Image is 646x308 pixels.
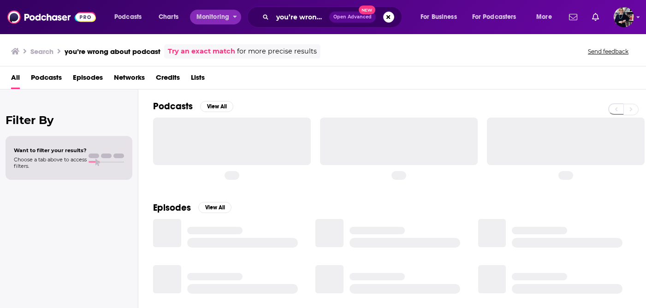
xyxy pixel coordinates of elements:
[536,11,552,24] span: More
[614,7,634,27] span: Logged in as ndewey
[414,10,468,24] button: open menu
[114,70,145,89] a: Networks
[256,6,411,28] div: Search podcasts, credits, & more...
[153,202,191,213] h2: Episodes
[11,70,20,89] a: All
[31,70,62,89] a: Podcasts
[14,156,87,169] span: Choose a tab above to access filters.
[585,47,631,55] button: Send feedback
[466,10,530,24] button: open menu
[114,11,142,24] span: Podcasts
[153,202,231,213] a: EpisodesView All
[565,9,581,25] a: Show notifications dropdown
[198,202,231,213] button: View All
[273,10,329,24] input: Search podcasts, credits, & more...
[108,10,154,24] button: open menu
[329,12,376,23] button: Open AdvancedNew
[196,11,229,24] span: Monitoring
[530,10,563,24] button: open menu
[30,47,53,56] h3: Search
[333,15,372,19] span: Open Advanced
[153,10,184,24] a: Charts
[200,101,233,112] button: View All
[614,7,634,27] button: Show profile menu
[614,7,634,27] img: User Profile
[359,6,375,14] span: New
[6,113,132,127] h2: Filter By
[588,9,603,25] a: Show notifications dropdown
[65,47,160,56] h3: you’re wrong about podcast
[14,147,87,154] span: Want to filter your results?
[190,10,241,24] button: open menu
[421,11,457,24] span: For Business
[73,70,103,89] a: Episodes
[153,101,193,112] h2: Podcasts
[153,101,233,112] a: PodcastsView All
[191,70,205,89] a: Lists
[7,8,96,26] img: Podchaser - Follow, Share and Rate Podcasts
[168,46,235,57] a: Try an exact match
[156,70,180,89] a: Credits
[159,11,178,24] span: Charts
[472,11,516,24] span: For Podcasters
[237,46,317,57] span: for more precise results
